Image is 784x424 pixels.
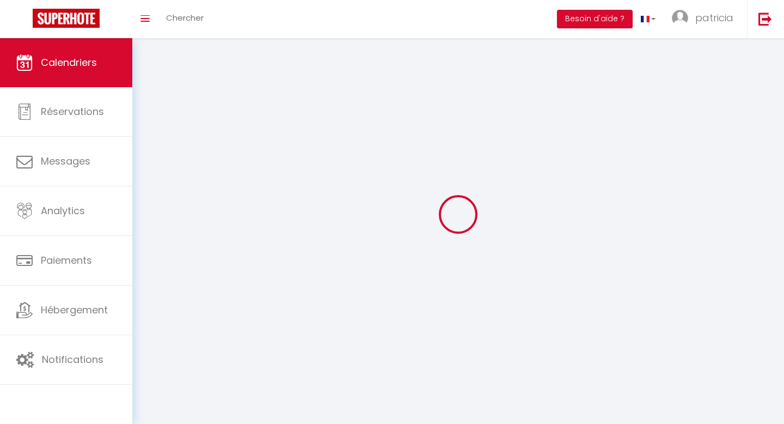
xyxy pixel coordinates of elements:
span: Chercher [166,12,204,23]
img: logout [758,12,772,26]
span: patricia [695,11,733,25]
span: Paiements [41,253,92,267]
img: ... [672,10,688,26]
span: Messages [41,154,90,168]
img: Super Booking [33,9,100,28]
span: Calendriers [41,56,97,69]
button: Besoin d'aide ? [557,10,633,28]
span: Hébergement [41,303,108,317]
span: Réservations [41,105,104,118]
span: Notifications [42,353,103,366]
span: Analytics [41,204,85,217]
